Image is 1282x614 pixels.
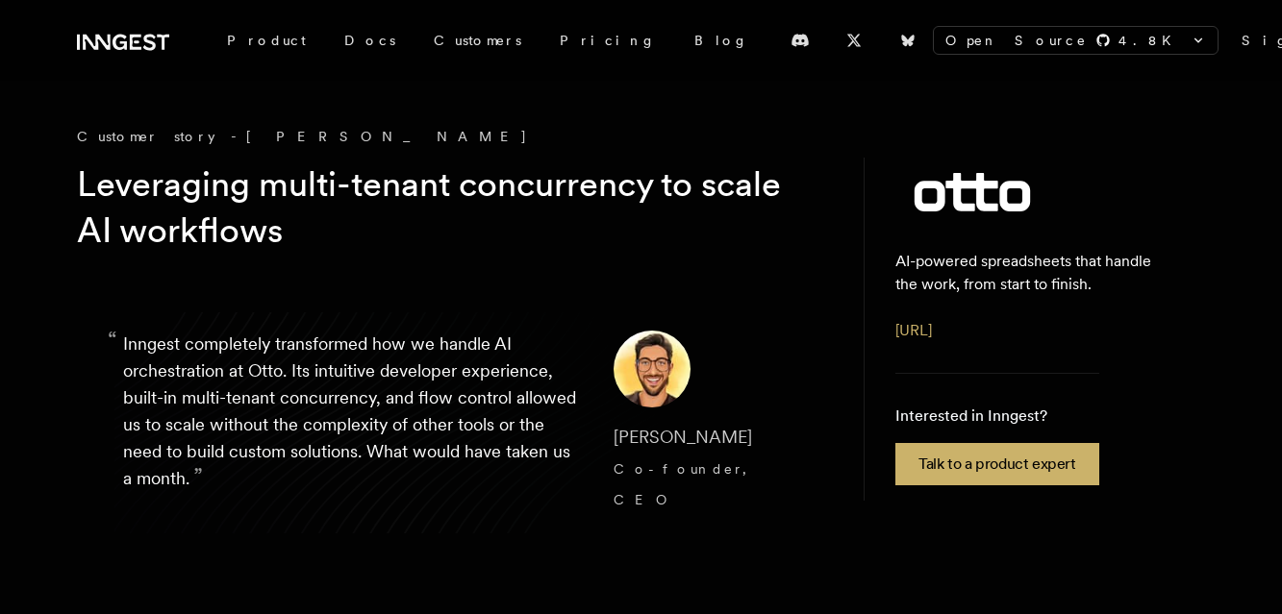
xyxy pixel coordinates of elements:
a: Talk to a product expert [895,443,1098,485]
span: Open Source [945,31,1088,50]
h1: Leveraging multi-tenant concurrency to scale AI workflows [77,161,802,254]
span: 4.8 K [1119,31,1183,50]
p: Interested in Inngest? [895,405,1098,428]
p: Inngest completely transformed how we handle AI orchestration at Otto. Its intuitive developer ex... [123,331,583,515]
a: X [833,25,875,56]
a: Customers [415,23,540,58]
a: Discord [779,25,821,56]
span: ” [193,462,203,490]
span: [PERSON_NAME] [614,427,752,447]
span: Co-founder, CEO [614,461,765,507]
span: “ [108,334,117,346]
a: [URL] [895,321,932,339]
a: Bluesky [887,25,929,56]
div: Customer story - [PERSON_NAME] [77,127,833,146]
a: Pricing [540,23,675,58]
a: Docs [325,23,415,58]
img: Otto's logo [895,173,1049,211]
a: Blog [675,23,767,58]
div: Product [208,23,325,58]
img: Image of Sully Omar [614,331,691,407]
p: AI-powered spreadsheets that handle the work, from start to finish. [895,250,1174,296]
